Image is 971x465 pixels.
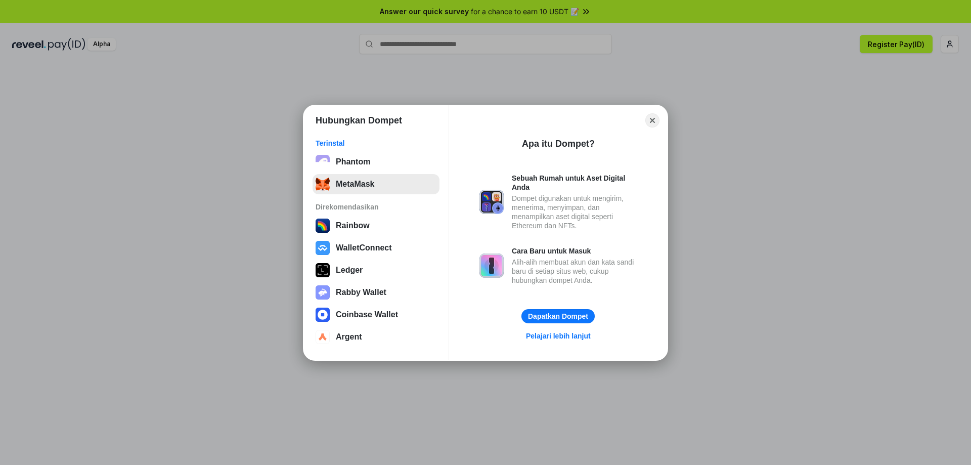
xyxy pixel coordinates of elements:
div: Dapatkan Dompet [528,312,588,321]
div: Argent [336,332,362,342]
button: Argent [313,327,439,347]
button: Phantom [313,152,439,172]
div: Sebuah Rumah untuk Aset Digital Anda [512,174,637,192]
div: Dompet digunakan untuk mengirim, menerima, menyimpan, dan menampilkan aset digital seperti Ethere... [512,194,637,230]
div: Direkomendasikan [316,202,436,212]
div: Ledger [336,266,363,275]
div: Phantom [336,157,370,166]
img: svg+xml,%3Csvg%20xmlns%3D%22http%3A%2F%2Fwww.w3.org%2F2000%2Fsvg%22%20fill%3D%22none%22%20viewBox... [479,253,504,278]
button: MetaMask [313,174,439,194]
button: Close [645,113,659,128]
button: Ledger [313,260,439,280]
button: WalletConnect [313,238,439,258]
div: WalletConnect [336,243,392,252]
div: Apa itu Dompet? [522,138,595,150]
a: Pelajari lebih lanjut [520,329,597,343]
img: svg+xml;base64,PHN2ZyB3aWR0aD0iMzUiIGhlaWdodD0iMzQiIHZpZXdCb3g9IjAgMCAzNSAzNCIgZmlsbD0ibm9uZSIgeG... [316,177,330,191]
div: Cara Baru untuk Masuk [512,246,637,256]
div: Rainbow [336,221,370,230]
button: Coinbase Wallet [313,305,439,325]
div: Alih-alih membuat akun dan kata sandi baru di setiap situs web, cukup hubungkan dompet Anda. [512,258,637,285]
div: MetaMask [336,180,374,189]
div: Terinstal [316,139,436,148]
div: Rabby Wallet [336,288,386,297]
img: svg+xml,%3Csvg%20xmlns%3D%22http%3A%2F%2Fwww.w3.org%2F2000%2Fsvg%22%20width%3D%2228%22%20height%3... [316,263,330,277]
img: svg+xml,%3Csvg%20width%3D%2228%22%20height%3D%2228%22%20viewBox%3D%220%200%2028%2028%22%20fill%3D... [316,241,330,255]
button: Dapatkan Dompet [521,309,595,323]
img: svg+xml,%3Csvg%20width%3D%22120%22%20height%3D%22120%22%20viewBox%3D%220%200%20120%20120%22%20fil... [316,219,330,233]
div: Coinbase Wallet [336,310,398,319]
img: svg+xml,%3Csvg%20xmlns%3D%22http%3A%2F%2Fwww.w3.org%2F2000%2Fsvg%22%20fill%3D%22none%22%20viewBox... [479,190,504,214]
h1: Hubungkan Dompet [316,114,402,126]
img: svg+xml,%3Csvg%20width%3D%2228%22%20height%3D%2228%22%20viewBox%3D%220%200%2028%2028%22%20fill%3D... [316,330,330,344]
button: Rainbow [313,216,439,236]
img: svg+xml,%3Csvg%20xmlns%3D%22http%3A%2F%2Fwww.w3.org%2F2000%2Fsvg%22%20fill%3D%22none%22%20viewBox... [316,285,330,300]
img: epq2vO3P5aLWl15yRS7Q49p1fHTx2Sgh99jU3kfXv7cnPATIVQHAx5oQs66JWv3SWEjHOsb3kKgmE5WNBxBId7C8gm8wEgOvz... [316,155,330,169]
button: Rabby Wallet [313,282,439,303]
img: svg+xml,%3Csvg%20width%3D%2228%22%20height%3D%2228%22%20viewBox%3D%220%200%2028%2028%22%20fill%3D... [316,308,330,322]
div: Pelajari lebih lanjut [526,331,591,341]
